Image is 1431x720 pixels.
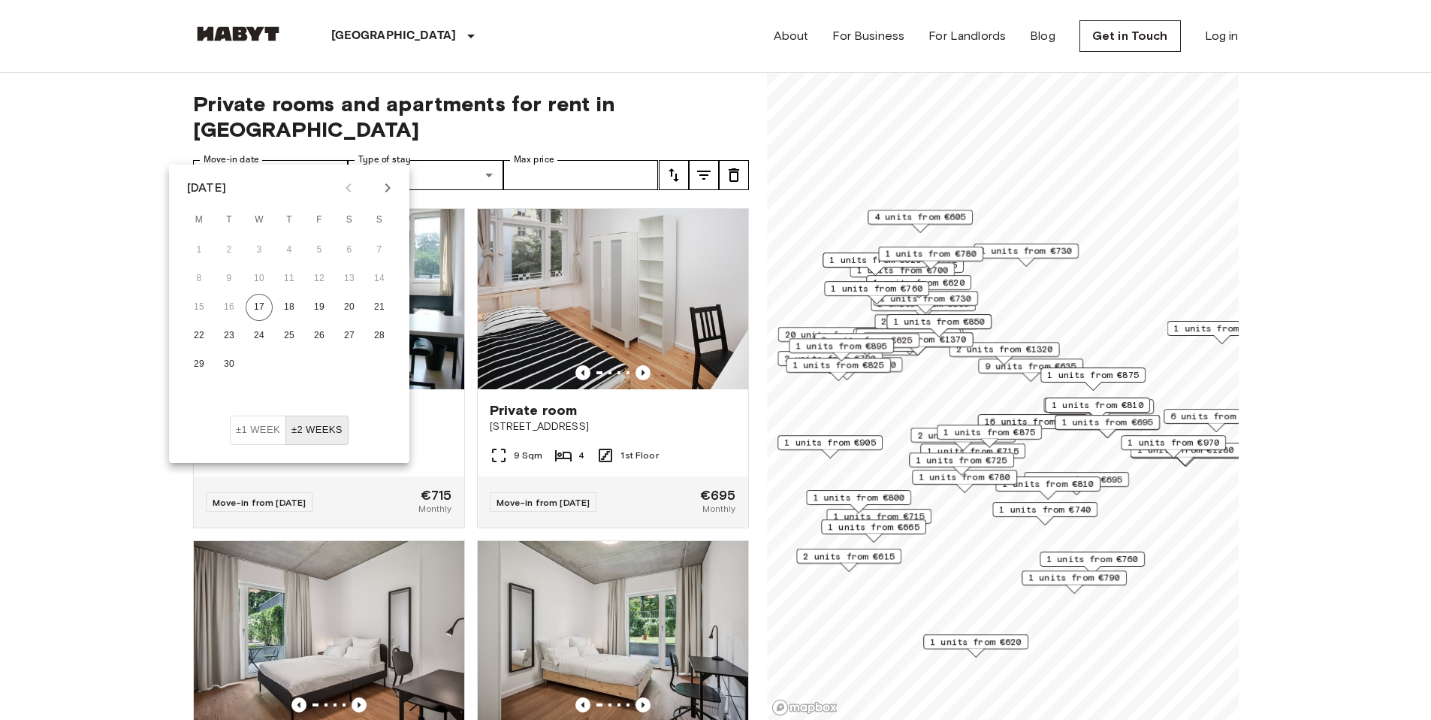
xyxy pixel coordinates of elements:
[204,153,259,166] label: Move-in date
[490,401,578,419] span: Private room
[985,359,1076,373] span: 9 units from €635
[1061,416,1153,429] span: 1 units from €695
[1046,552,1138,566] span: 1 units from €760
[826,509,931,532] div: Map marker
[792,357,902,380] div: Map marker
[1040,368,1146,391] div: Map marker
[1055,415,1160,438] div: Map marker
[1128,436,1219,449] span: 1 units from €970
[216,322,243,349] button: 23
[514,449,543,462] span: 9 Sqm
[928,27,1006,45] a: For Landlords
[803,549,895,563] span: 2 units from €615
[336,294,363,321] button: 20
[216,351,243,378] button: 30
[916,453,1007,467] span: 1 units from €725
[230,416,286,445] button: ±1 week
[620,449,658,462] span: 1st Floor
[792,358,884,372] span: 1 units from €825
[824,281,929,304] div: Map marker
[700,489,736,502] span: €695
[635,365,651,380] button: Previous image
[1043,398,1149,421] div: Map marker
[1040,552,1145,575] div: Map marker
[920,443,1025,467] div: Map marker
[832,27,904,45] a: For Business
[869,333,966,346] span: 1 units from €1370
[886,314,992,337] div: Map marker
[821,334,913,347] span: 3 units from €625
[336,205,363,235] span: Saturday
[246,205,273,235] span: Wednesday
[418,502,451,516] span: Monthly
[912,470,1017,493] div: Map marker
[276,322,303,349] button: 25
[246,294,273,321] button: 17
[862,332,973,355] div: Map marker
[1022,570,1127,594] div: Map marker
[246,322,273,349] button: 24
[828,520,919,534] span: 1 units from €665
[375,175,400,201] button: Next month
[774,27,809,45] a: About
[1045,398,1150,421] div: Map marker
[497,497,590,508] span: Move-in from [DATE]
[1024,472,1129,495] div: Map marker
[855,328,960,351] div: Map marker
[789,338,894,362] div: Map marker
[784,436,876,449] span: 1 units from €905
[659,160,689,190] button: tune
[366,294,393,321] button: 21
[978,358,1083,382] div: Map marker
[977,414,1088,437] div: Map marker
[1137,443,1233,457] span: 1 units from €1280
[909,452,1014,476] div: Map marker
[927,444,1019,458] span: 1 units from €715
[853,328,963,352] div: Map marker
[575,697,590,712] button: Previous image
[186,322,213,349] button: 22
[821,519,926,543] div: Map marker
[421,489,452,502] span: €715
[813,491,904,504] span: 1 units from €800
[306,294,333,321] button: 19
[1164,409,1269,432] div: Map marker
[856,263,948,277] span: 1 units from €700
[784,352,876,365] span: 2 units from €790
[306,322,333,349] button: 26
[331,27,457,45] p: [GEOGRAPHIC_DATA]
[366,322,393,349] button: 28
[930,635,1022,649] span: 1 units from €620
[984,415,1081,428] span: 16 units from €695
[850,262,955,286] div: Map marker
[833,510,925,523] span: 1 units from €715
[980,244,1072,258] span: 1 units from €730
[974,244,1079,267] div: Map marker
[831,282,922,295] span: 1 units from €760
[873,291,978,314] div: Map marker
[490,419,736,434] span: [STREET_ADDRESS]
[635,697,651,712] button: Previous image
[1028,571,1120,585] span: 1 units from €790
[893,315,985,328] span: 1 units from €850
[956,343,1052,356] span: 2 units from €1320
[358,153,411,166] label: Type of stay
[885,247,977,261] span: 1 units from €780
[478,209,748,389] img: Marketing picture of unit DE-01-232-03M
[771,699,838,716] a: Mapbox logo
[992,502,1097,525] div: Map marker
[216,205,243,235] span: Tuesday
[578,449,584,462] span: 4
[784,328,881,341] span: 20 units from €655
[514,153,554,166] label: Max price
[352,697,367,712] button: Previous image
[856,328,961,352] div: Map marker
[937,425,1042,448] div: Map marker
[213,497,306,508] span: Move-in from [DATE]
[1030,27,1055,45] a: Blog
[868,210,973,233] div: Map marker
[777,435,883,458] div: Map marker
[806,490,911,513] div: Map marker
[186,205,213,235] span: Monday
[276,205,303,235] span: Thursday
